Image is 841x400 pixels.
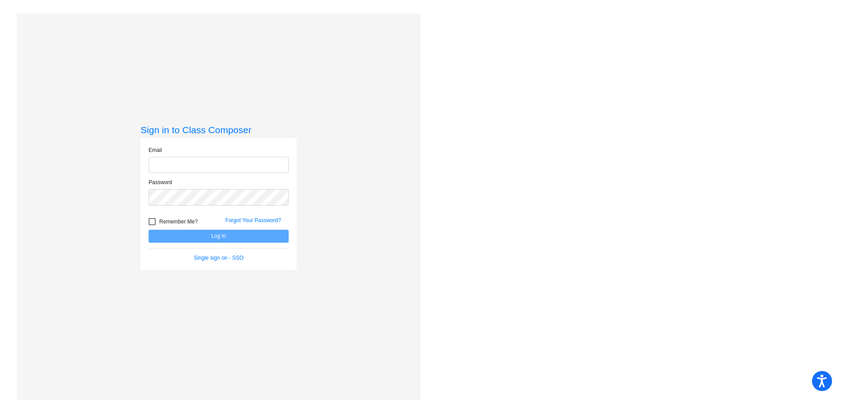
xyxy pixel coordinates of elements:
[159,216,198,227] span: Remember Me?
[194,255,243,261] a: Single sign on - SSO
[141,124,297,135] h3: Sign in to Class Composer
[149,146,162,154] label: Email
[149,178,172,186] label: Password
[225,217,281,223] a: Forgot Your Password?
[149,230,289,243] button: Log In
